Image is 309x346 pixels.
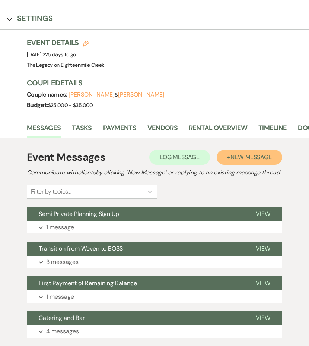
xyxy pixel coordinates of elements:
h1: Event Messages [27,150,105,165]
span: [DATE] [27,51,76,58]
span: $25,000 - $35,000 [48,102,93,108]
button: 4 messages [27,325,282,338]
div: Filter by topics... [31,187,71,196]
span: Catering and Bar [39,314,85,322]
p: 4 messages [46,327,79,336]
a: Rental Overview [189,123,247,138]
span: Couple names: [27,91,69,98]
button: First Payment of Remaining Balance [27,276,244,290]
span: View [256,210,270,218]
button: Catering and Bar [27,311,244,325]
span: New Message [230,153,272,161]
a: Payments [103,123,136,138]
p: 1 message [46,292,74,302]
h3: Event Details [27,37,104,48]
p: 3 messages [46,257,79,267]
h3: Couple Details [27,78,302,88]
button: 1 message [27,221,282,234]
h2: Communicate with clients by clicking "New Message" or replying to an existing message thread. [27,168,282,177]
button: Log Message [149,150,210,165]
button: [PERSON_NAME] [118,92,164,98]
span: & [69,91,164,98]
a: Tasks [72,123,92,138]
a: Timeline [258,123,287,138]
span: Budget: [27,101,48,109]
button: Settings [7,13,53,23]
span: Log Message [160,153,200,161]
span: Transition from Weven to BOSS [39,245,123,252]
span: The Legacy on Eighteenmile Creek [27,62,104,68]
span: View [256,245,270,252]
button: +New Message [217,150,282,165]
button: View [244,276,282,290]
a: Vendors [147,123,178,138]
span: Semi Private Planning Sign Up [39,210,119,218]
span: First Payment of Remaining Balance [39,279,137,287]
button: 1 message [27,290,282,303]
h3: Settings [17,13,53,23]
button: 3 messages [27,256,282,268]
span: | [41,51,76,58]
button: [PERSON_NAME] [69,92,115,98]
button: View [244,242,282,256]
p: 1 message [46,223,74,232]
button: View [244,311,282,325]
button: Semi Private Planning Sign Up [27,207,244,221]
button: View [244,207,282,221]
span: View [256,314,270,322]
a: Messages [27,123,61,138]
span: View [256,279,270,287]
span: 225 days to go [42,51,76,58]
button: Transition from Weven to BOSS [27,242,244,256]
